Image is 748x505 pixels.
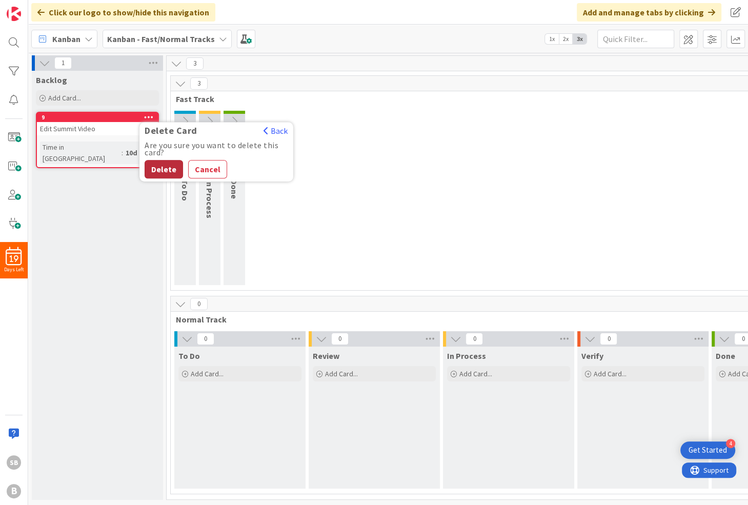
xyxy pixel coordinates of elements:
[313,351,339,361] span: Review
[22,2,47,14] span: Support
[545,34,559,44] span: 1x
[263,125,288,136] button: Back
[447,351,486,361] span: In Process
[716,351,735,361] span: Done
[186,57,204,70] span: 3
[10,255,18,262] span: 19
[190,298,208,310] span: 0
[42,114,158,121] div: 9
[726,439,735,448] div: 4
[54,57,72,69] span: 1
[581,351,603,361] span: Verify
[145,160,183,178] button: Delete
[178,351,200,361] span: To Do
[594,369,626,378] span: Add Card...
[40,142,122,164] div: Time in [GEOGRAPHIC_DATA]
[37,113,158,135] div: 9Delete CardBackAre you sure you want to delete this card?DeleteCancelEdit Summit Video
[123,147,155,158] div: 10d 23m
[197,333,214,345] span: 0
[680,441,735,459] div: Open Get Started checklist, remaining modules: 4
[145,142,288,156] div: Are you sure you want to delete this card?
[559,34,573,44] span: 2x
[190,77,208,90] span: 3
[577,3,721,22] div: Add and manage tabs by clicking
[459,369,492,378] span: Add Card...
[229,179,239,199] span: Done
[139,126,203,136] span: Delete Card
[597,30,674,48] input: Quick Filter...
[466,333,483,345] span: 0
[600,333,617,345] span: 0
[36,75,67,85] span: Backlog
[191,369,224,378] span: Add Card...
[331,333,349,345] span: 0
[122,147,123,158] span: :
[7,455,21,470] div: SB
[52,33,80,45] span: Kanban
[37,122,158,135] div: Edit Summit Video
[31,3,215,22] div: Click our logo to show/hide this navigation
[205,179,215,218] span: In Process
[188,160,227,178] button: Cancel
[689,445,727,455] div: Get Started
[573,34,587,44] span: 3x
[48,93,81,103] span: Add Card...
[180,179,190,201] span: To Do
[325,369,358,378] span: Add Card...
[37,113,158,122] div: 9Delete CardBackAre you sure you want to delete this card?DeleteCancel
[7,484,21,498] div: B
[107,34,215,44] b: Kanban - Fast/Normal Tracks
[7,7,21,21] img: Visit kanbanzone.com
